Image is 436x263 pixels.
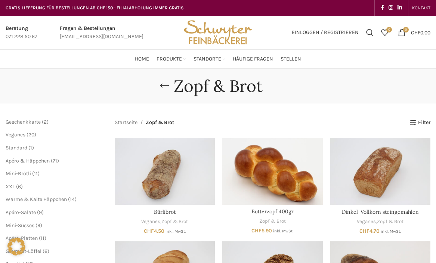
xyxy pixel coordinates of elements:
[6,183,15,190] a: XXL
[410,120,430,126] a: Filter
[146,118,174,127] span: Zopf & Brot
[60,24,143,41] a: Infobox link
[34,170,38,177] span: 11
[251,228,272,234] bdi: 5.90
[44,119,47,125] span: 2
[194,52,225,66] a: Standorte
[155,78,174,93] a: Go back
[251,228,262,234] span: CHF
[39,209,42,216] span: 9
[144,228,154,234] span: CHF
[6,5,184,10] span: GRATIS LIEFERUNG FÜR BESTELLUNGEN AB CHF 150 - FILIALABHOLUNG IMMER GRATIS
[166,229,186,234] small: inkl. MwSt.
[181,29,254,35] a: Site logo
[357,218,376,225] a: Veganes
[28,131,34,138] span: 20
[288,25,362,40] a: Einloggen / Registrieren
[386,27,392,33] span: 0
[233,52,273,66] a: Häufige Fragen
[6,222,34,229] a: Mini-Süsses
[412,0,430,15] a: KONTAKT
[377,25,392,40] div: Meine Wunschliste
[403,27,409,33] span: 0
[281,52,301,66] a: Stellen
[70,196,75,202] span: 14
[6,170,31,177] a: Mini-Brötli
[6,158,50,164] a: Apéro & Häppchen
[194,56,221,63] span: Standorte
[53,158,57,164] span: 71
[6,209,36,216] a: Apéro-Salate
[259,218,286,225] a: Zopf & Brot
[6,131,25,138] a: Veganes
[359,228,369,234] span: CHF
[141,218,160,225] a: Veganes
[37,222,40,229] span: 9
[174,76,263,96] h1: Zopf & Brot
[273,229,293,233] small: inkl. MwSt.
[330,138,430,205] a: Dinkel-Vollkorn steingemahlen
[292,30,359,35] span: Einloggen / Registrieren
[41,235,44,241] span: 11
[30,145,32,151] span: 1
[18,183,21,190] span: 6
[411,29,430,35] bdi: 0.00
[251,208,294,215] a: Butterzopf 400gr
[161,218,188,225] a: Zopf & Brot
[154,208,176,215] a: Bürlibrot
[115,118,174,127] nav: Breadcrumb
[330,218,430,225] div: ,
[377,25,392,40] a: 0
[44,248,47,254] span: 6
[362,25,377,40] a: Suchen
[359,228,380,234] bdi: 4.70
[115,218,215,225] div: ,
[408,0,434,15] div: Secondary navigation
[411,29,420,35] span: CHF
[222,138,322,205] a: Butterzopf 400gr
[378,3,386,13] a: Facebook social link
[157,56,182,63] span: Produkte
[135,52,149,66] a: Home
[386,3,395,13] a: Instagram social link
[412,5,430,10] span: KONTAKT
[281,56,301,63] span: Stellen
[115,118,137,127] a: Startseite
[395,3,404,13] a: Linkedin social link
[394,25,434,40] a: 0 CHF0.00
[181,16,254,49] img: Bäckerei Schwyter
[135,56,149,63] span: Home
[342,208,419,215] a: Dinkel-Vollkorn steingemahlen
[157,52,186,66] a: Produkte
[6,119,41,125] a: Geschenkkarte
[6,24,37,41] a: Infobox link
[377,218,403,225] a: Zopf & Brot
[144,228,164,234] bdi: 4.50
[2,52,434,66] div: Main navigation
[6,145,27,151] a: Standard
[115,138,215,205] a: Bürlibrot
[6,196,67,202] a: Warme & Kalte Häppchen
[381,229,401,234] small: inkl. MwSt.
[233,56,273,63] span: Häufige Fragen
